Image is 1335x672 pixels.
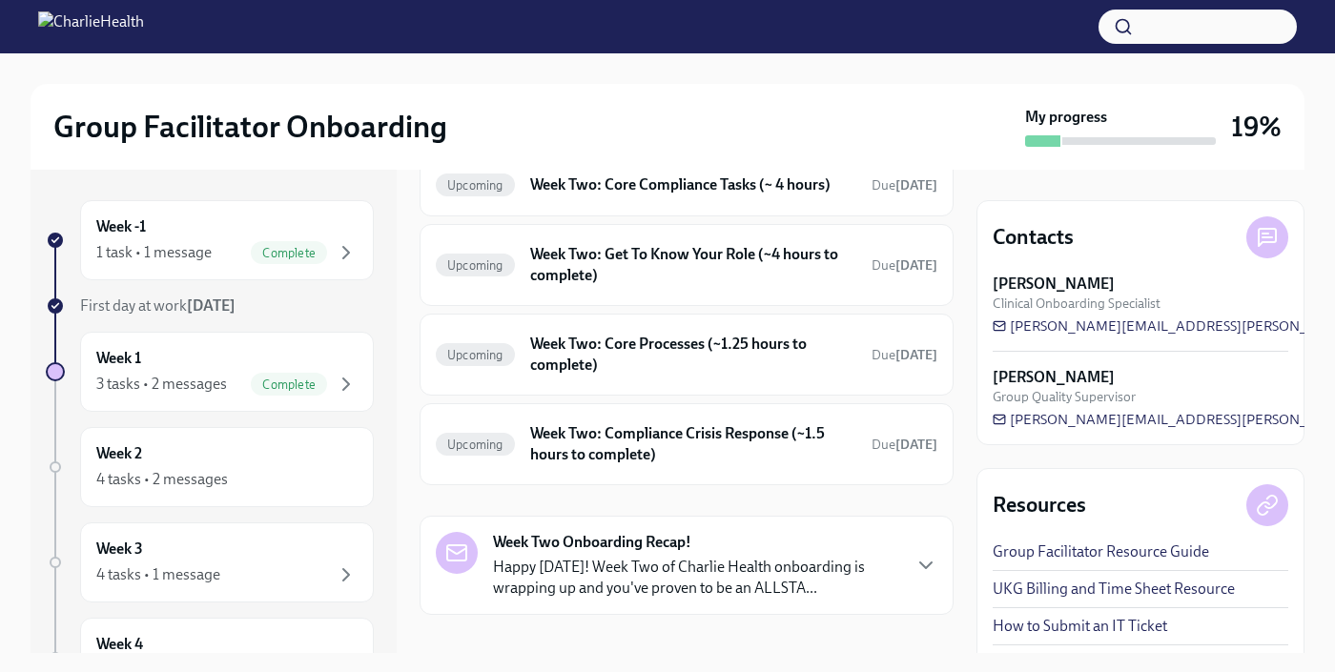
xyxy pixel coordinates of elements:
[993,541,1209,562] a: Group Facilitator Resource Guide
[872,177,937,193] span: Due
[436,170,937,200] a: UpcomingWeek Two: Core Compliance Tasks (~ 4 hours)Due[DATE]
[530,423,856,465] h6: Week Two: Compliance Crisis Response (~1.5 hours to complete)
[493,557,899,599] p: Happy [DATE]! Week Two of Charlie Health onboarding is wrapping up and you've proven to be an ALL...
[53,108,447,146] h2: Group Facilitator Onboarding
[872,257,937,274] span: Due
[46,427,374,507] a: Week 24 tasks • 2 messages
[96,469,228,490] div: 4 tasks • 2 messages
[872,176,937,194] span: October 6th, 2025 10:00
[436,419,937,469] a: UpcomingWeek Two: Compliance Crisis Response (~1.5 hours to complete)Due[DATE]
[96,242,212,263] div: 1 task • 1 message
[872,346,937,364] span: October 6th, 2025 10:00
[993,579,1235,600] a: UKG Billing and Time Sheet Resource
[993,295,1160,313] span: Clinical Onboarding Specialist
[895,257,937,274] strong: [DATE]
[96,564,220,585] div: 4 tasks • 1 message
[96,216,146,237] h6: Week -1
[96,539,143,560] h6: Week 3
[96,634,143,655] h6: Week 4
[872,437,937,453] span: Due
[530,174,856,195] h6: Week Two: Core Compliance Tasks (~ 4 hours)
[993,274,1115,295] strong: [PERSON_NAME]
[96,374,227,395] div: 3 tasks • 2 messages
[530,244,856,286] h6: Week Two: Get To Know Your Role (~4 hours to complete)
[187,296,236,315] strong: [DATE]
[993,388,1136,406] span: Group Quality Supervisor
[38,11,144,42] img: CharlieHealth
[251,377,327,392] span: Complete
[1025,107,1107,128] strong: My progress
[46,295,374,316] a: First day at work[DATE]
[436,178,515,193] span: Upcoming
[96,348,141,369] h6: Week 1
[436,438,515,452] span: Upcoming
[96,443,142,464] h6: Week 2
[436,240,937,290] a: UpcomingWeek Two: Get To Know Your Role (~4 hours to complete)Due[DATE]
[436,258,515,273] span: Upcoming
[530,334,856,376] h6: Week Two: Core Processes (~1.25 hours to complete)
[895,177,937,193] strong: [DATE]
[895,437,937,453] strong: [DATE]
[80,296,236,315] span: First day at work
[872,347,937,363] span: Due
[872,436,937,454] span: October 6th, 2025 10:00
[993,616,1167,637] a: How to Submit an IT Ticket
[895,347,937,363] strong: [DATE]
[1231,110,1282,144] h3: 19%
[436,330,937,379] a: UpcomingWeek Two: Core Processes (~1.25 hours to complete)Due[DATE]
[46,200,374,280] a: Week -11 task • 1 messageComplete
[493,532,691,553] strong: Week Two Onboarding Recap!
[436,348,515,362] span: Upcoming
[46,522,374,602] a: Week 34 tasks • 1 message
[993,367,1115,388] strong: [PERSON_NAME]
[993,223,1074,252] h4: Contacts
[993,491,1086,519] h4: Resources
[251,246,327,260] span: Complete
[46,332,374,412] a: Week 13 tasks • 2 messagesComplete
